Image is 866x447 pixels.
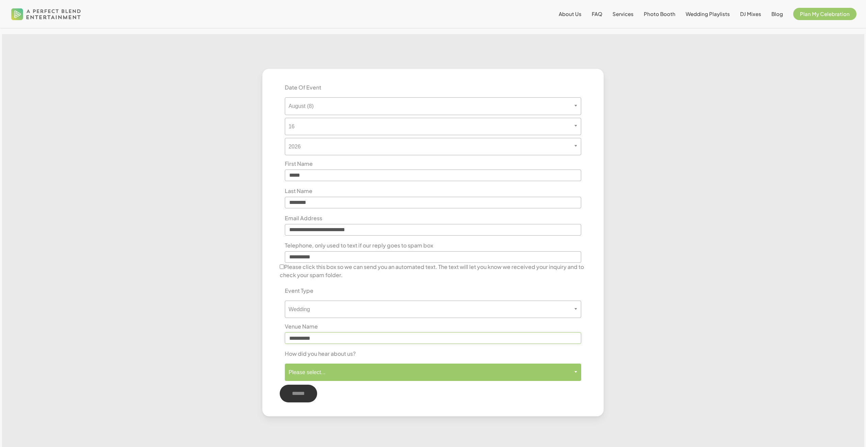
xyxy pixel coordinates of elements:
label: First Name [280,160,318,168]
label: Event Type [280,287,318,295]
label: Email Address [280,214,327,222]
a: Plan My Celebration [793,11,856,17]
span: Wedding [285,301,581,318]
span: 16 [285,118,581,135]
img: A Perfect Blend Entertainment [10,3,83,25]
label: Date Of Event [280,83,326,92]
a: About Us [559,11,582,17]
span: 2026 [285,143,581,150]
label: Last Name [280,187,317,195]
span: Please select... [285,369,581,376]
label: Venue Name [280,322,323,331]
a: Services [612,11,634,17]
span: August (8) [285,103,581,109]
a: Photo Booth [644,11,675,17]
a: FAQ [592,11,602,17]
span: Plan My Celebration [800,11,850,17]
label: How did you hear about us? [280,350,361,358]
span: Wedding [285,306,581,313]
a: Wedding Playlists [686,11,730,17]
span: August (8) [285,97,581,115]
label: Please click this box so we can send you an automated text. The text will let you know we receive... [280,263,586,279]
a: Blog [771,11,783,17]
span: 16 [285,123,581,130]
a: DJ Mixes [740,11,761,17]
label: Telephone, only used to text if our reply goes to spam box [280,241,438,250]
span: 2026 [285,138,581,155]
span: Please select... [285,364,581,381]
input: Please click this box so we can send you an automated text. The text will let you know we receive... [280,265,284,269]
